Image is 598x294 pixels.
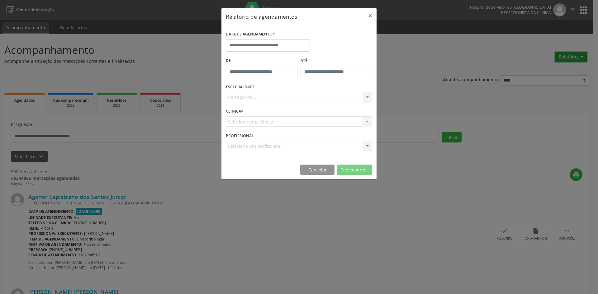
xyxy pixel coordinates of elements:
[226,82,255,92] label: ESPECIALIDADE
[301,56,372,66] label: ATÉ
[226,30,275,39] label: DATA DE AGENDAMENTO
[364,8,377,23] button: Close
[226,12,297,21] h5: Relatório de agendamentos
[300,165,335,175] button: Cancelar
[226,131,254,141] label: PROFISSIONAL
[226,56,297,66] label: De
[226,107,243,116] label: CLÍNICA
[337,165,372,175] button: Carregando...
